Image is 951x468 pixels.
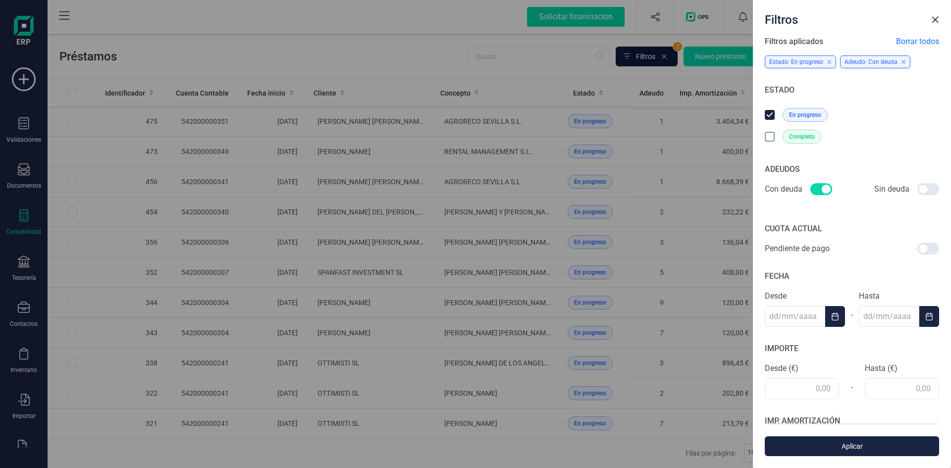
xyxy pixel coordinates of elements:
button: Choose Date [919,306,939,327]
span: Borrar todos [896,36,939,48]
span: Adeudo: Con deuda [845,58,898,65]
input: dd/mm/aaaa [765,306,825,327]
label: Desde [765,290,845,302]
input: 0,00 [765,378,839,399]
button: Aplicar [765,436,939,456]
span: IMP. AMORTIZACIÓN [765,416,840,425]
span: Sin deuda [874,183,909,195]
span: IMPORTE [765,344,798,353]
span: FECHA [765,271,790,281]
span: En progreso [789,110,821,119]
input: 0,00 [865,378,939,399]
label: Desde (€) [765,363,839,374]
label: Hasta [859,290,939,302]
span: Aplicar [776,441,928,451]
span: Filtros aplicados [765,36,823,48]
label: Hasta (€) [865,363,939,374]
span: CUOTA ACTUAL [765,224,822,233]
input: dd/mm/aaaa [859,306,919,327]
div: - [845,303,859,327]
span: ADEUDOS [765,164,800,174]
span: Completo [789,132,815,141]
span: Estado: En progreso [769,58,823,65]
button: Choose Date [825,306,845,327]
div: - [839,375,865,399]
div: Filtros [761,8,927,28]
span: ESTADO [765,85,794,95]
span: Pendiente de pago [765,243,830,255]
span: Con deuda [765,183,802,195]
button: Close [927,12,943,28]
